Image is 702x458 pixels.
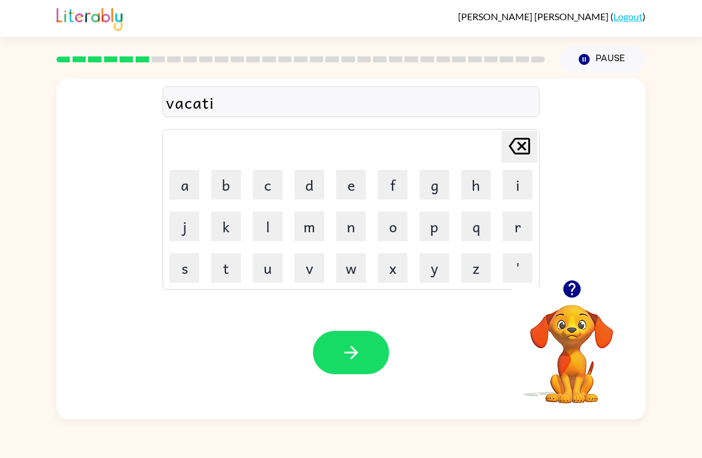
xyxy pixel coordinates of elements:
[461,170,491,200] button: h
[294,253,324,283] button: v
[378,170,408,200] button: f
[211,170,241,200] button: b
[461,211,491,241] button: q
[211,211,241,241] button: k
[512,286,631,405] video: Your browser must support playing .mp4 files to use Literably. Please try using another browser.
[419,170,449,200] button: g
[503,253,532,283] button: '
[503,170,532,200] button: i
[503,211,532,241] button: r
[211,253,241,283] button: t
[458,11,645,22] div: ( )
[253,170,283,200] button: c
[419,211,449,241] button: p
[458,11,610,22] span: [PERSON_NAME] [PERSON_NAME]
[253,253,283,283] button: u
[253,211,283,241] button: l
[419,253,449,283] button: y
[336,253,366,283] button: w
[378,211,408,241] button: o
[170,211,199,241] button: j
[378,253,408,283] button: x
[294,211,324,241] button: m
[170,170,199,200] button: a
[170,253,199,283] button: s
[336,211,366,241] button: n
[461,253,491,283] button: z
[166,90,536,115] div: vacati
[294,170,324,200] button: d
[613,11,643,22] a: Logout
[336,170,366,200] button: e
[57,5,123,31] img: Literably
[559,46,645,73] button: Pause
